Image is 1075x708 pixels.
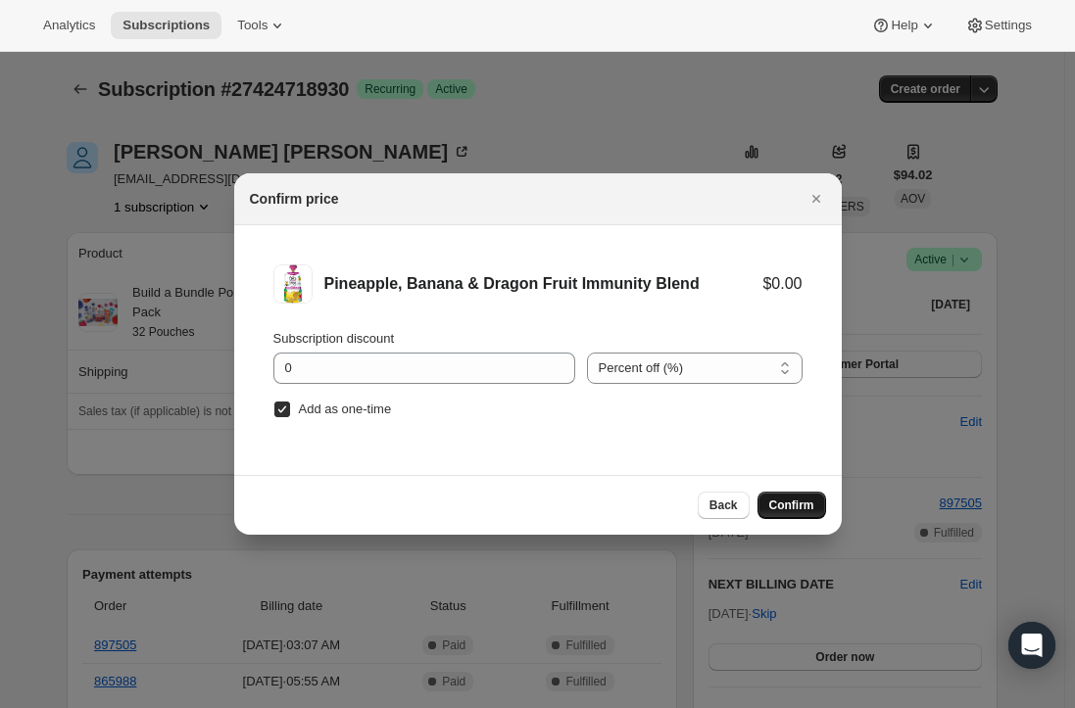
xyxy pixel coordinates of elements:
span: Add as one-time [299,401,392,416]
h2: Confirm price [250,189,339,209]
span: Confirm [769,497,814,513]
span: Subscription discount [273,331,395,346]
button: Settings [953,12,1044,39]
button: Tools [225,12,299,39]
div: Open Intercom Messenger [1008,622,1055,669]
span: Back [709,497,738,513]
span: Settings [985,18,1032,33]
button: Close [803,185,830,212]
span: Help [891,18,917,33]
button: Subscriptions [111,12,221,39]
button: Confirm [757,492,826,519]
div: $0.00 [762,274,802,294]
div: Pineapple, Banana & Dragon Fruit Immunity Blend [324,274,763,294]
span: Tools [237,18,268,33]
button: Back [698,492,750,519]
button: Help [859,12,949,39]
button: Analytics [31,12,107,39]
img: Pineapple, Banana & Dragon Fruit Immunity Blend [273,264,313,304]
span: Analytics [43,18,95,33]
span: Subscriptions [122,18,210,33]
